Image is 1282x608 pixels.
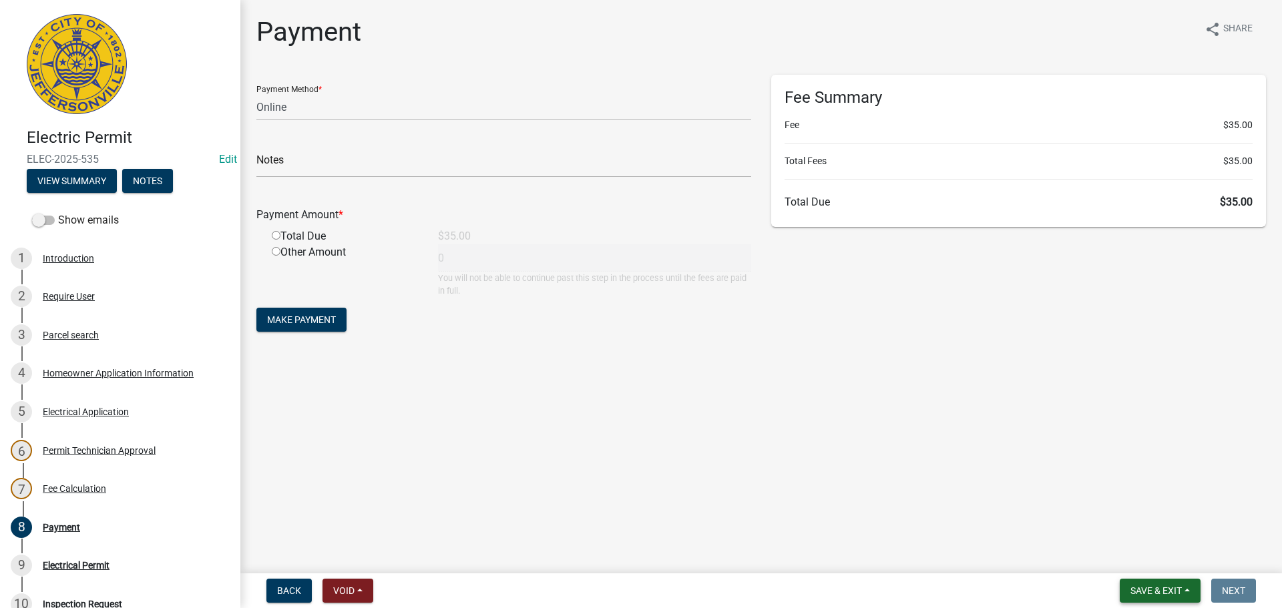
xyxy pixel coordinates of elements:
div: 7 [11,478,32,499]
button: Save & Exit [1120,579,1201,603]
div: 9 [11,555,32,576]
div: Other Amount [262,244,428,297]
div: 4 [11,362,32,384]
div: Homeowner Application Information [43,368,194,378]
button: View Summary [27,169,117,193]
div: Parcel search [43,330,99,340]
span: Back [277,585,301,596]
div: Fee Calculation [43,484,106,493]
span: Next [1222,585,1245,596]
div: 5 [11,401,32,422]
div: 8 [11,517,32,538]
div: Total Due [262,228,428,244]
wm-modal-confirm: Summary [27,176,117,187]
div: 2 [11,286,32,307]
h6: Fee Summary [785,88,1253,107]
button: Back [266,579,312,603]
span: $35.00 [1223,154,1253,168]
img: City of Jeffersonville, Indiana [27,14,127,114]
label: Show emails [32,212,119,228]
span: Void [333,585,355,596]
span: Share [1223,21,1253,37]
button: Notes [122,169,173,193]
span: $35.00 [1220,196,1253,208]
a: Edit [219,153,237,166]
div: Payment [43,523,80,532]
button: Void [323,579,373,603]
div: 3 [11,324,32,346]
div: Introduction [43,254,94,263]
button: Next [1211,579,1256,603]
wm-modal-confirm: Notes [122,176,173,187]
div: Require User [43,292,95,301]
div: Permit Technician Approval [43,446,156,455]
div: Electrical Permit [43,561,110,570]
button: shareShare [1194,16,1263,42]
h4: Electric Permit [27,128,230,147]
div: 6 [11,440,32,461]
button: Make Payment [256,308,347,332]
div: Payment Amount [246,207,761,223]
li: Total Fees [785,154,1253,168]
span: Make Payment [267,314,336,325]
span: Save & Exit [1130,585,1182,596]
div: Electrical Application [43,407,129,416]
h1: Payment [256,16,361,48]
li: Fee [785,118,1253,132]
span: $35.00 [1223,118,1253,132]
h6: Total Due [785,196,1253,208]
span: ELEC-2025-535 [27,153,214,166]
i: share [1205,21,1221,37]
div: 1 [11,248,32,269]
wm-modal-confirm: Edit Application Number [219,153,237,166]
